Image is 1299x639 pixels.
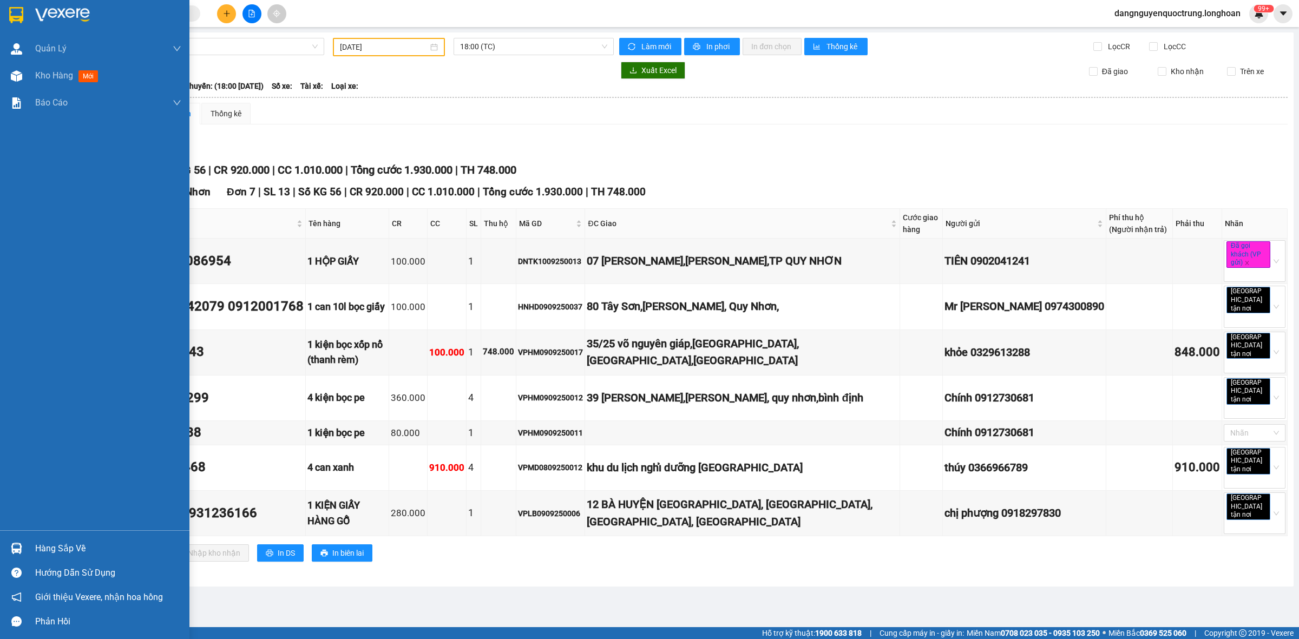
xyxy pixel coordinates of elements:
[11,592,22,602] span: notification
[278,547,295,559] span: In DS
[641,64,677,76] span: Xuất Excel
[586,186,588,198] span: |
[345,163,348,176] span: |
[350,186,404,198] span: CR 920.000
[621,62,685,79] button: downloadXuất Excel
[516,376,585,421] td: VPHM0909250012
[267,4,286,23] button: aim
[391,391,425,405] div: 360.000
[587,459,897,476] div: khu du lịch nghỉ dưỡng [GEOGRAPHIC_DATA]
[35,590,163,604] span: Giới thiệu Vexere, nhận hoa hồng
[518,462,583,473] div: VPMD0809250012
[944,298,1104,315] div: Mr [PERSON_NAME] 0974300890
[518,346,583,358] div: VPHM0909250017
[300,80,323,92] span: Tài xế:
[307,498,387,529] div: 1 KIỆN GIẤY HÀNG GỖ
[483,186,583,198] span: Tổng cước 1.930.000
[1254,9,1264,18] img: icon-new-feature
[628,43,637,51] span: sync
[173,44,181,53] span: down
[307,460,387,475] div: 4 can xanh
[468,299,479,314] div: 1
[516,330,585,376] td: VPHM0909250017
[629,67,637,75] span: download
[248,10,255,17] span: file-add
[455,163,458,176] span: |
[11,568,22,578] span: question-circle
[1236,65,1268,77] span: Trên xe
[266,549,273,558] span: printer
[519,218,574,229] span: Mã GD
[516,284,585,330] td: HNHD0909250037
[587,390,897,406] div: 39 [PERSON_NAME],[PERSON_NAME], quy nhơn,bình định
[104,297,304,317] div: duy lân 0965142079 0912001768
[518,255,583,267] div: DNTK1009250013
[518,301,583,313] div: HNHD0909250037
[944,505,1104,522] div: chị phượng 0918297830
[257,544,304,562] button: printerIn DS
[762,627,862,639] span: Hỗ trợ kỹ thuật:
[1226,287,1270,313] span: [GEOGRAPHIC_DATA] tận nơi
[516,421,585,445] td: VPHM0909250011
[208,163,211,176] span: |
[1104,41,1132,52] span: Lọc CR
[11,43,22,55] img: warehouse-icon
[227,186,255,198] span: Đơn 7
[944,344,1104,361] div: khỏe 0329613288
[278,163,343,176] span: CC 1.010.000
[1166,65,1208,77] span: Kho nhận
[1253,397,1258,402] span: close
[518,427,583,439] div: VPHM0909250011
[332,547,364,559] span: In biên lai
[587,253,897,269] div: 07 [PERSON_NAME],[PERSON_NAME],TP QUY NHƠN
[468,254,479,269] div: 1
[1274,4,1293,23] button: caret-down
[477,186,480,198] span: |
[693,43,702,51] span: printer
[429,345,464,360] div: 100.000
[1254,5,1274,12] sup: 206
[104,342,304,363] div: hân 0964559243
[1253,351,1258,357] span: close
[173,98,181,107] span: down
[223,10,231,17] span: plus
[1175,343,1220,362] div: 848.000
[211,108,241,120] div: Thống kê
[406,186,409,198] span: |
[412,186,475,198] span: CC 1.010.000
[35,70,73,81] span: Kho hàng
[1226,448,1270,475] span: [GEOGRAPHIC_DATA] tận nơi
[944,424,1104,441] div: Chính 0912730681
[483,346,514,359] div: 748.000
[272,163,275,176] span: |
[104,423,304,443] div: Lợi 0798003438
[1108,627,1186,639] span: Miền Bắc
[217,4,236,23] button: plus
[307,425,387,440] div: 1 kiện bọc pe
[461,163,516,176] span: TH 748.000
[870,627,871,639] span: |
[1225,218,1284,229] div: Nhãn
[9,7,23,23] img: logo-vxr
[214,163,270,176] span: CR 920.000
[967,627,1100,639] span: Miền Nam
[946,218,1095,229] span: Người gửi
[320,549,328,558] span: printer
[468,460,479,475] div: 4
[391,300,425,314] div: 100.000
[104,251,304,272] div: A NHÂN 0905086954
[340,41,428,53] input: 10/09/2025
[516,445,585,491] td: VPMD0809250012
[11,97,22,109] img: solution-icon
[104,388,304,409] div: toàn 0935489299
[1226,241,1270,268] span: Đã gọi khách (VP gửi)
[467,209,481,239] th: SL
[306,209,389,239] th: Tên hàng
[944,459,1104,476] div: thúy 0366966789
[468,505,479,521] div: 1
[743,38,802,55] button: In đơn chọn
[518,508,583,519] div: VPLB0909250006
[391,506,425,521] div: 280.000
[35,42,67,55] span: Quản Lý
[468,345,479,360] div: 1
